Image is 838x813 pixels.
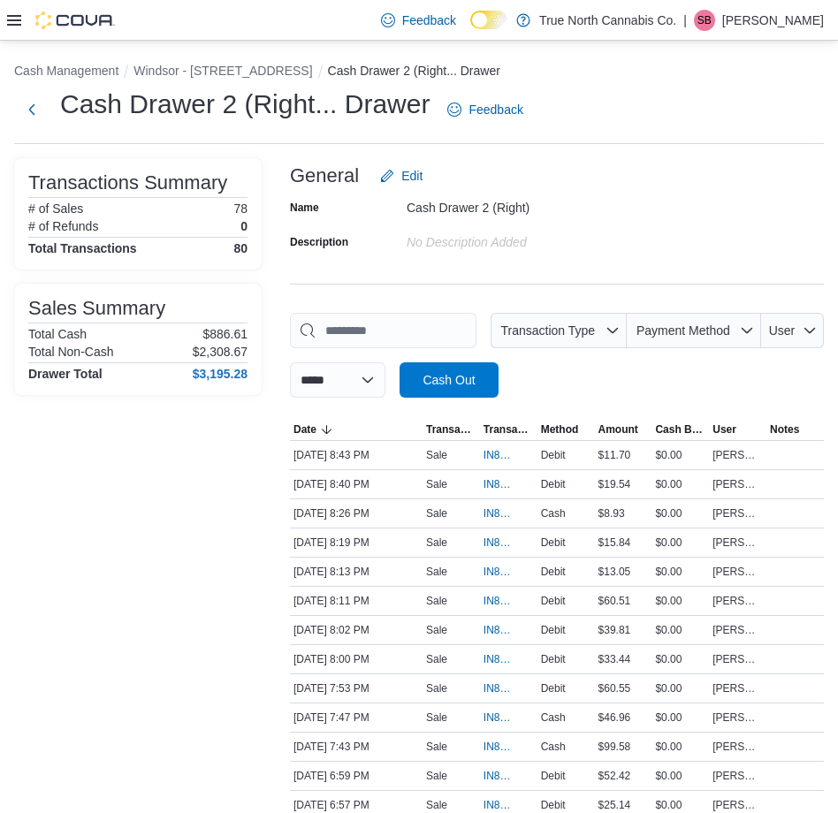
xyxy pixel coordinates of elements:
div: $0.00 [651,649,709,670]
span: IN8C60-5391830 [484,594,516,608]
div: $0.00 [651,444,709,466]
p: Sale [426,477,447,491]
span: Debit [541,681,566,695]
span: $99.58 [598,740,631,754]
button: Edit [373,158,430,194]
span: IN8C60-5391761 [484,652,516,666]
button: User [761,313,824,348]
div: [DATE] 6:59 PM [290,765,423,786]
div: [DATE] 7:53 PM [290,678,423,699]
button: Amount [595,419,652,440]
span: Debit [541,798,566,812]
span: [PERSON_NAME] [712,536,763,550]
span: [PERSON_NAME] [712,710,763,725]
span: SB [697,10,712,31]
h6: Total Cash [28,327,87,341]
h1: Cash Drawer 2 (Right... Drawer [60,87,430,122]
div: Sky Bertozzi [694,10,715,31]
nav: An example of EuiBreadcrumbs [14,62,824,83]
span: $60.51 [598,594,631,608]
span: Date [293,422,316,437]
p: Sale [426,623,447,637]
div: Cash Drawer 2 (Right) [407,194,644,215]
div: [DATE] 8:02 PM [290,619,423,641]
p: $886.61 [202,327,248,341]
span: Cash [541,506,566,520]
span: IN8C60-5391686 [484,710,516,725]
span: Debit [541,448,566,462]
span: [PERSON_NAME] [712,506,763,520]
div: $0.00 [651,474,709,495]
p: 0 [240,219,248,233]
span: [PERSON_NAME] [712,594,763,608]
span: $39.81 [598,623,631,637]
span: $19.54 [598,477,631,491]
div: No Description added [407,228,644,249]
p: | [683,10,687,31]
span: Debit [541,769,566,783]
div: [DATE] 7:47 PM [290,707,423,728]
p: Sale [426,536,447,550]
button: IN8C60-5391761 [484,649,534,670]
input: Dark Mode [470,11,507,29]
p: [PERSON_NAME] [722,10,824,31]
h6: # of Sales [28,201,83,216]
div: [DATE] 8:43 PM [290,444,423,466]
p: $2,308.67 [193,345,248,359]
h3: General [290,165,359,186]
p: Sale [426,798,447,812]
p: Sale [426,565,447,579]
span: Feedback [469,101,522,118]
h4: Drawer Total [28,367,103,381]
button: IN8C60-5391979 [484,444,534,466]
button: Transaction Type [423,419,480,440]
button: IN8C60-5391686 [484,707,534,728]
p: Sale [426,506,447,520]
p: Sale [426,681,447,695]
h6: # of Refunds [28,219,98,233]
h3: Sales Summary [28,298,165,319]
button: IN8C60-5391844 [484,561,534,582]
button: IN8C60-5391769 [484,619,534,641]
h4: Total Transactions [28,241,137,255]
span: [PERSON_NAME] [712,565,763,579]
p: Sale [426,448,447,462]
div: [DATE] 8:40 PM [290,474,423,495]
span: IN8C60-5391391 [484,769,516,783]
span: Debit [541,594,566,608]
p: Sale [426,740,447,754]
span: Debit [541,623,566,637]
h3: Transactions Summary [28,172,227,194]
span: $52.42 [598,769,631,783]
span: Notes [770,422,799,437]
span: $11.70 [598,448,631,462]
button: IN8C60-5391391 [484,765,534,786]
span: Debit [541,565,566,579]
span: Dark Mode [470,29,471,30]
p: Sale [426,769,447,783]
span: Transaction Type [426,422,476,437]
span: Edit [401,167,423,185]
h4: $3,195.28 [193,367,248,381]
button: IN8C60-5391657 [484,736,534,757]
span: $8.93 [598,506,625,520]
label: Description [290,235,348,249]
p: 78 [233,201,248,216]
span: [PERSON_NAME] [712,623,763,637]
label: Name [290,201,319,215]
h4: 80 [233,241,248,255]
span: [PERSON_NAME] [712,798,763,812]
span: IN8C60-5391379 [484,798,516,812]
button: Cash Out [400,362,499,398]
input: This is a search bar. As you type, the results lower in the page will automatically filter. [290,313,476,348]
div: [DATE] 8:26 PM [290,503,423,524]
h6: Total Non-Cash [28,345,114,359]
button: Cash Back [651,419,709,440]
span: IN8C60-5391657 [484,740,516,754]
button: IN8C60-5391830 [484,590,534,612]
button: Payment Method [627,313,761,348]
div: $0.00 [651,590,709,612]
button: IN8C60-5391880 [484,532,534,553]
a: Feedback [374,3,463,38]
div: $0.00 [651,736,709,757]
